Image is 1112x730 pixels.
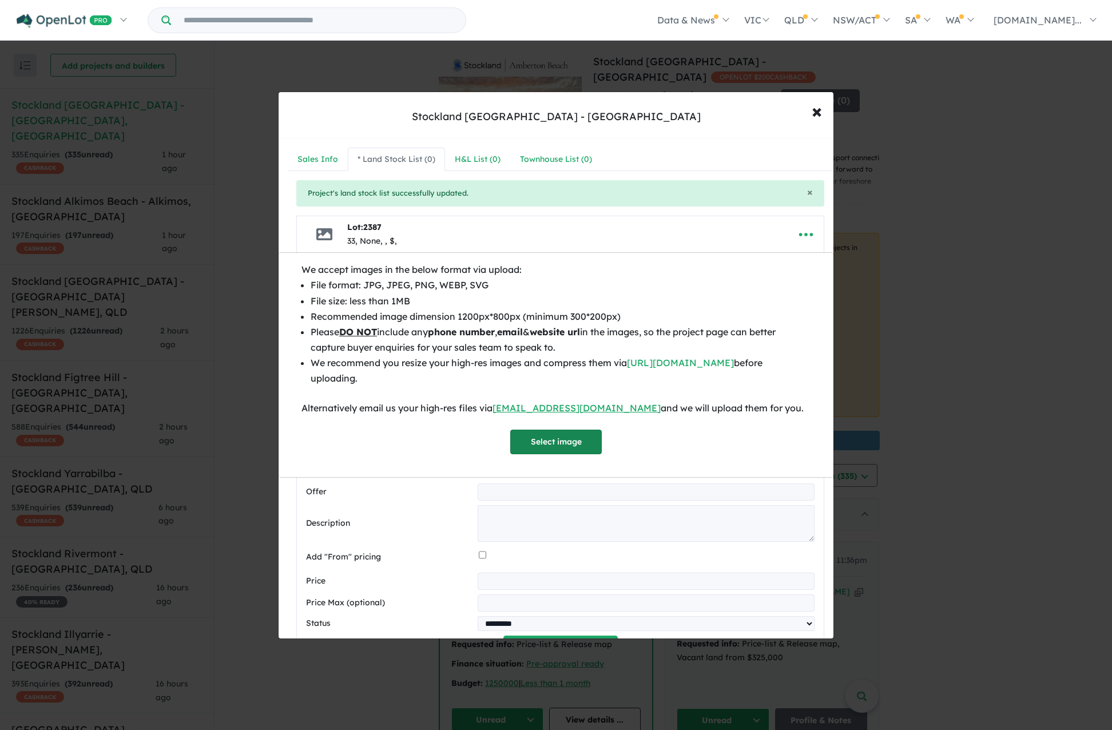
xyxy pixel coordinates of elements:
[627,357,734,368] a: [URL][DOMAIN_NAME]
[173,8,463,33] input: Try estate name, suburb, builder or developer
[17,14,112,28] img: Openlot PRO Logo White
[311,277,811,293] li: File format: JPG, JPEG, PNG, WEBP, SVG
[428,326,495,338] b: phone number
[301,400,811,416] div: Alternatively email us your high-res files via and we will upload them for you.
[493,402,661,414] a: [EMAIL_ADDRESS][DOMAIN_NAME]
[311,293,811,309] li: File size: less than 1MB
[530,326,580,338] b: website url
[339,326,377,338] u: DO NOT
[301,262,811,277] div: We accept images in the below format via upload:
[311,355,811,386] li: We recommend you resize your high-res images and compress them via before uploading.
[510,430,602,454] button: Select image
[311,309,811,324] li: Recommended image dimension 1200px*800px (minimum 300*200px)
[497,326,523,338] b: email
[311,324,811,355] li: Please include any , & in the images, so the project page can better capture buyer enquiries for ...
[994,14,1082,26] span: [DOMAIN_NAME]...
